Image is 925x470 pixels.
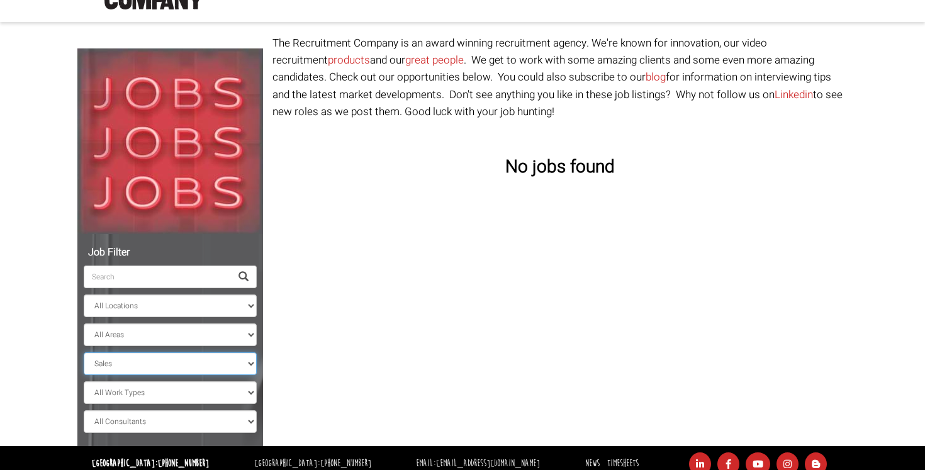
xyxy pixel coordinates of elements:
a: Timesheets [607,457,639,469]
a: Linkedin [775,87,813,103]
a: great people [405,52,464,68]
p: The Recruitment Company is an award winning recruitment agency. We're known for innovation, our v... [272,35,848,120]
a: [PHONE_NUMBER] [320,457,371,469]
input: Search [84,266,231,288]
a: [EMAIL_ADDRESS][DOMAIN_NAME] [436,457,540,469]
h3: No jobs found [272,158,848,177]
h5: Job Filter [84,247,257,259]
a: News [585,457,600,469]
a: products [328,52,370,68]
a: blog [646,69,666,85]
strong: [GEOGRAPHIC_DATA]: [92,457,209,469]
img: Jobs, Jobs, Jobs [77,48,263,234]
a: [PHONE_NUMBER] [158,457,209,469]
